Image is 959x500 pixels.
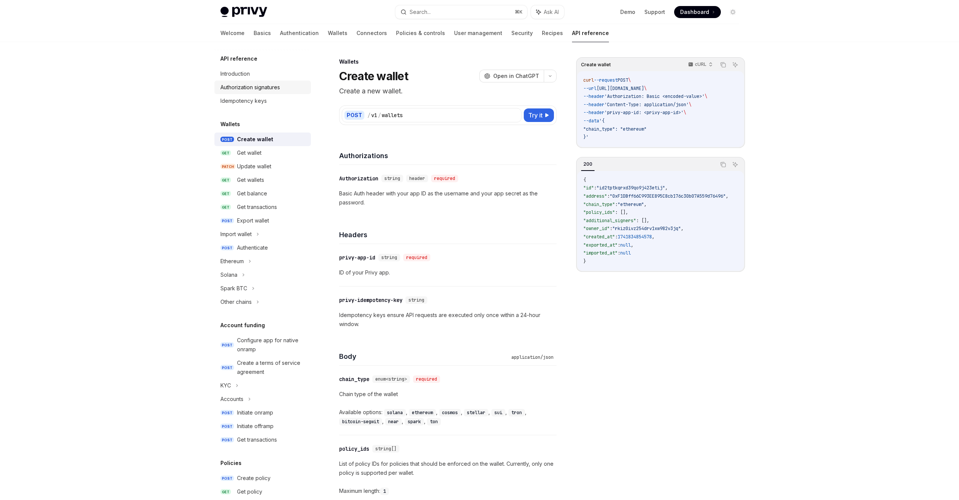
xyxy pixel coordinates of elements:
a: POSTExport wallet [214,214,311,227]
a: Wallets [328,24,347,42]
span: \ [705,93,707,99]
span: POST [618,77,628,83]
a: GETGet wallets [214,173,311,187]
div: Accounts [220,395,243,404]
p: Create a new wallet. [339,86,557,96]
span: POST [220,137,234,142]
div: Import wallet [220,230,252,239]
code: tron [508,409,525,416]
span: "address" [583,193,607,199]
div: Maximum length: [339,486,557,495]
span: "additional_signers" [583,218,636,224]
a: Policies & controls [396,24,445,42]
a: Security [511,24,533,42]
h5: Policies [220,459,242,468]
p: Basic Auth header with your app ID as the username and your app secret as the password. [339,189,557,207]
button: Copy the contents from the code block [718,160,728,169]
a: Demo [620,8,635,16]
div: Other chains [220,297,252,306]
button: Try it [524,108,554,122]
div: Idempotency keys [220,96,267,105]
a: User management [454,24,502,42]
div: , [405,417,427,426]
span: 'Authorization: Basic <encoded-value>' [604,93,705,99]
div: , [384,408,409,417]
h5: Account funding [220,321,265,330]
span: } [583,258,586,264]
code: ethereum [409,409,436,416]
div: , [409,408,439,417]
div: Get transactions [237,203,277,212]
span: PATCH [220,164,236,169]
div: / [367,111,370,119]
div: Ethereum [220,257,244,266]
div: Search... [410,8,431,17]
div: Configure app for native onramp [237,336,306,354]
span: string [384,175,400,181]
a: PATCHUpdate wallet [214,160,311,173]
div: Get wallets [237,175,264,184]
span: \ [644,85,647,91]
a: POSTCreate policy [214,471,311,485]
span: }' [583,134,589,140]
h4: Headers [339,230,557,240]
div: / [378,111,381,119]
div: , [464,408,491,417]
button: Ask AI [730,160,740,169]
span: null [620,242,631,248]
button: cURL [684,58,716,71]
span: , [726,193,728,199]
h1: Create wallet [339,69,408,83]
a: GETGet balance [214,187,311,200]
span: Dashboard [680,8,709,16]
code: ton [427,418,441,425]
a: POSTCreate a terms of service agreement [214,356,311,379]
div: Create policy [237,474,271,483]
span: : [], [615,209,628,215]
span: "id2tptkqrxd39qo9j423etij" [597,185,665,191]
div: 200 [581,160,595,169]
span: GET [220,150,231,156]
span: --url [583,85,597,91]
span: POST [220,342,234,348]
span: : [615,234,618,240]
a: POSTInitiate offramp [214,419,311,433]
code: cosmos [439,409,461,416]
a: POSTConfigure app for native onramp [214,334,311,356]
div: Spark BTC [220,284,247,293]
span: string[] [375,446,396,452]
div: Get policy [237,487,262,496]
a: GETGet policy [214,485,311,498]
span: [URL][DOMAIN_NAME] [597,85,644,91]
span: "0xF1DBff66C993EE895C8cb176c30b07A559d76496" [610,193,726,199]
span: "exported_at" [583,242,618,248]
div: privy-app-id [339,254,375,261]
code: stellar [464,409,488,416]
span: POST [220,245,234,251]
div: Wallets [339,58,557,66]
span: POST [220,218,234,224]
p: Chain type of the wallet [339,390,557,399]
span: enum<string> [375,376,407,382]
a: GETGet transactions [214,200,311,214]
div: , [491,408,508,417]
div: , [439,408,464,417]
a: GETGet wallet [214,146,311,160]
span: GET [220,204,231,210]
span: 'privy-app-id: <privy-app-id>' [604,110,684,116]
a: Recipes [542,24,563,42]
span: POST [220,476,234,481]
a: Welcome [220,24,245,42]
span: '{ [599,118,604,124]
p: Idempotency keys ensure API requests are executed only once within a 24-hour window. [339,311,557,329]
button: Search...⌘K [395,5,527,19]
div: Get balance [237,189,267,198]
div: Export wallet [237,216,269,225]
div: required [413,375,440,383]
h5: Wallets [220,120,240,129]
span: , [665,185,668,191]
span: header [409,175,425,181]
button: Ask AI [730,60,740,70]
h5: API reference [220,54,257,63]
span: Create wallet [581,62,611,68]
